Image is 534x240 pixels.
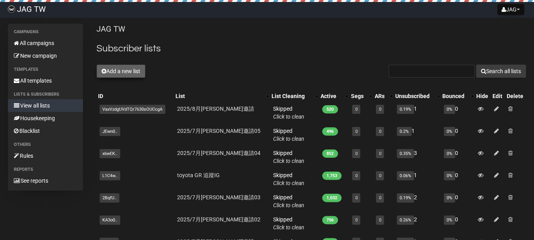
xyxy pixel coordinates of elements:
span: x6wEK.. [100,149,120,158]
th: Bounced: No sort applied, activate to apply an ascending sort [441,91,475,102]
td: 0 [441,212,475,234]
div: Hide [476,92,489,100]
th: Edit: No sort applied, sorting is disabled [491,91,505,102]
span: L1C4w.. [100,171,120,180]
span: KA3o0.. [100,215,120,225]
span: 756 [322,216,338,224]
span: 0% [444,215,455,225]
a: 0 [355,173,357,178]
td: 2 [394,190,441,212]
div: ARs [374,92,386,100]
span: 852 [322,149,338,158]
div: Bounced [442,92,467,100]
a: 2025/7月[PERSON_NAME]邀請05 [177,128,260,134]
td: 3 [394,146,441,168]
th: Active: No sort applied, activate to apply an ascending sort [319,91,349,102]
a: toyota GR 追蹤IG [177,172,219,178]
th: ID: No sort applied, sorting is disabled [96,91,174,102]
span: 1,032 [322,194,342,202]
a: Blacklist [8,125,83,137]
td: 1 [394,168,441,190]
span: 0.35% [397,149,414,158]
span: VaxVzdgUVdTQr7630sOUCcgA [100,105,165,114]
td: 0 [441,190,475,212]
div: Segs [351,92,365,100]
td: 0 [441,124,475,146]
th: ARs: No sort applied, activate to apply an ascending sort [373,91,394,102]
a: 0 [379,195,381,200]
span: Skipped [273,194,304,208]
div: List [175,92,262,100]
span: 0.19% [397,105,414,114]
span: 0% [444,171,455,180]
div: List Cleaning [272,92,311,100]
a: 0 [379,107,381,112]
li: Others [8,140,83,149]
span: 1,753 [322,172,342,180]
span: 0% [444,149,455,158]
a: Click to clean [273,224,304,231]
a: 0 [379,129,381,134]
img: f736b03d06122ef749440a1ac3283c76 [8,6,15,13]
a: 2025/7月[PERSON_NAME]邀請02 [177,216,260,223]
a: Click to clean [273,136,304,142]
span: 0% [444,105,455,114]
li: Campaigns [8,27,83,37]
a: 0 [355,195,357,200]
a: Rules [8,149,83,162]
button: JAG [497,4,524,15]
th: Segs: No sort applied, activate to apply an ascending sort [349,91,373,102]
button: Search all lists [476,64,526,78]
td: 1 [394,124,441,146]
td: 0 [441,102,475,124]
div: Edit [492,92,503,100]
li: Reports [8,165,83,174]
a: 0 [355,129,357,134]
span: 0.19% [397,193,414,202]
a: Click to clean [273,180,304,186]
a: 0 [379,217,381,223]
a: 0 [379,151,381,156]
span: 2BqfU.. [100,193,119,202]
li: Lists & subscribers [8,90,83,99]
span: Skipped [273,106,304,120]
td: 0 [441,146,475,168]
a: 0 [355,217,357,223]
button: Add a new list [96,64,145,78]
h2: Subscriber lists [96,42,526,56]
span: JEwn0.. [100,127,120,136]
span: Skipped [273,216,304,231]
a: 0 [355,107,357,112]
span: 0.26% [397,215,414,225]
td: 0 [441,168,475,190]
span: 496 [322,127,338,136]
a: Click to clean [273,202,304,208]
a: See reports [8,174,83,187]
div: Delete [506,92,525,100]
a: 2025/7月[PERSON_NAME]邀請03 [177,194,260,200]
span: Skipped [273,128,304,142]
span: 0% [444,127,455,136]
a: View all lists [8,99,83,112]
a: All campaigns [8,37,83,49]
th: Unsubscribed: No sort applied, activate to apply an ascending sort [394,91,441,102]
a: 0 [355,151,357,156]
a: New campaign [8,49,83,62]
th: List Cleaning: No sort applied, activate to apply an ascending sort [270,91,319,102]
a: Click to clean [273,158,304,164]
p: JAG TW [96,24,526,34]
a: 2025/7月[PERSON_NAME]邀請04 [177,150,260,156]
a: All templates [8,74,83,87]
span: 0.06% [397,171,414,180]
span: 520 [322,105,338,113]
div: Unsubscribed [395,92,433,100]
th: List: No sort applied, activate to apply an ascending sort [174,91,270,102]
div: Active [321,92,341,100]
th: Delete: No sort applied, sorting is disabled [505,91,526,102]
td: 2 [394,212,441,234]
a: Click to clean [273,113,304,120]
span: Skipped [273,150,304,164]
span: Skipped [273,172,304,186]
div: ID [98,92,172,100]
a: Housekeeping [8,112,83,125]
